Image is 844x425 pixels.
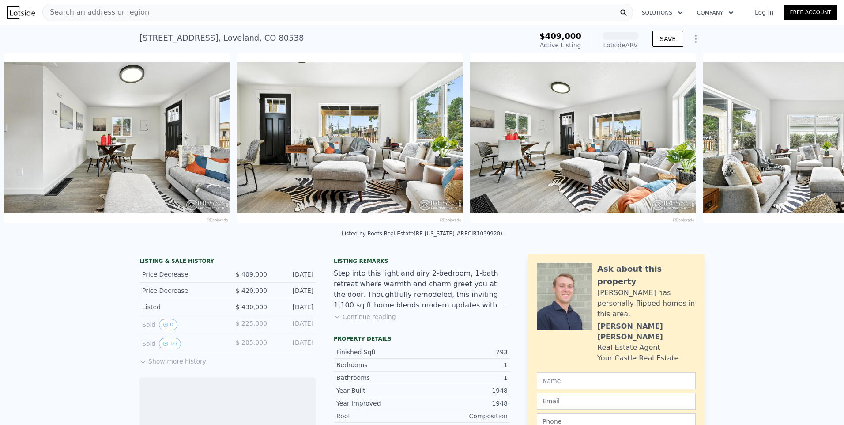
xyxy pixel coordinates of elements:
div: [PERSON_NAME] [PERSON_NAME] [597,321,696,342]
a: Free Account [784,5,837,20]
div: [PERSON_NAME] has personally flipped homes in this area. [597,288,696,319]
span: $ 430,000 [236,304,267,311]
button: Show more history [139,353,206,366]
div: Property details [334,335,510,342]
div: Roof [336,412,422,421]
div: Listed [142,303,221,311]
div: Lotside ARV [603,41,638,49]
div: Bathrooms [336,373,422,382]
div: Composition [422,412,508,421]
button: Show Options [687,30,705,48]
div: [STREET_ADDRESS] , Loveland , CO 80538 [139,32,304,44]
button: Company [690,5,741,21]
div: Bedrooms [336,360,422,369]
button: View historical data [159,338,181,349]
span: $ 409,000 [236,271,267,278]
div: [DATE] [274,338,313,349]
div: [DATE] [274,303,313,311]
div: [DATE] [274,270,313,279]
div: Finished Sqft [336,348,422,357]
button: Solutions [635,5,690,21]
div: Price Decrease [142,270,221,279]
img: Lotside [7,6,35,19]
div: 1 [422,360,508,369]
input: Email [537,393,696,410]
span: $ 205,000 [236,339,267,346]
input: Name [537,372,696,389]
div: 1948 [422,386,508,395]
img: Sale: 167232900 Parcel: 9374675 [4,53,230,223]
div: Listing remarks [334,258,510,265]
button: View historical data [159,319,177,330]
div: Your Castle Real Estate [597,353,678,364]
span: $ 420,000 [236,287,267,294]
div: Year Improved [336,399,422,408]
div: Listed by Roots Real Estate (RE [US_STATE] #RECIR1039920) [342,231,502,237]
div: Price Decrease [142,286,221,295]
a: Log In [744,8,784,17]
span: $409,000 [539,31,581,41]
span: Search an address or region [43,7,149,18]
img: Sale: 167232900 Parcel: 9374675 [237,53,463,223]
div: Sold [142,319,221,330]
span: Active Listing [540,42,581,49]
div: Ask about this property [597,263,696,288]
div: Year Built [336,386,422,395]
button: SAVE [652,31,683,47]
div: LISTING & SALE HISTORY [139,258,316,266]
div: 1 [422,373,508,382]
img: Sale: 167232900 Parcel: 9374675 [470,53,696,223]
div: 793 [422,348,508,357]
div: [DATE] [274,319,313,330]
div: 1948 [422,399,508,408]
div: Real Estate Agent [597,342,660,353]
div: Step into this light and airy 2-bedroom, 1-bath retreat where warmth and charm greet you at the d... [334,268,510,311]
div: [DATE] [274,286,313,295]
button: Continue reading [334,312,396,321]
div: Sold [142,338,221,349]
span: $ 225,000 [236,320,267,327]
